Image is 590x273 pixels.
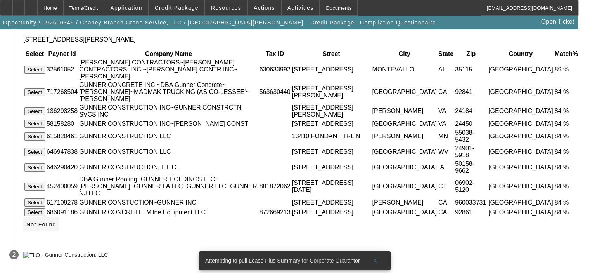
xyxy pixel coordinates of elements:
[372,198,437,207] td: [PERSON_NAME]
[46,208,78,217] td: 686091186
[488,119,554,128] td: [GEOGRAPHIC_DATA]
[438,160,454,175] td: IA
[24,107,45,115] button: Select
[372,119,437,128] td: [GEOGRAPHIC_DATA]
[248,0,281,15] button: Actions
[455,81,487,103] td: 92841
[79,160,258,175] td: GUNNER CONSTRUCTION, L.L.C.
[455,160,487,175] td: 50158-9662
[292,198,371,207] td: [STREET_ADDRESS]
[455,129,487,144] td: 55038-5432
[372,176,437,197] td: [GEOGRAPHIC_DATA]
[372,50,437,58] th: City
[46,50,78,58] th: Paynet Id
[24,88,45,96] button: Select
[46,129,78,144] td: 615820461
[438,198,454,207] td: CA
[292,119,371,128] td: [STREET_ADDRESS]
[488,176,554,197] td: [GEOGRAPHIC_DATA]
[438,144,454,159] td: WV
[24,148,45,156] button: Select
[554,198,578,207] td: 84 %
[488,129,554,144] td: [GEOGRAPHIC_DATA]
[488,81,554,103] td: [GEOGRAPHIC_DATA]
[149,0,204,15] button: Credit Package
[23,36,581,43] p: [STREET_ADDRESS][PERSON_NAME]
[46,198,78,207] td: 617109278
[259,208,291,217] td: 872669213
[538,15,577,28] a: Open Ticket
[455,119,487,128] td: 24450
[292,81,371,103] td: [STREET_ADDRESS][PERSON_NAME]
[438,59,454,80] td: AL
[254,5,275,11] span: Actions
[205,0,247,15] button: Resources
[259,59,291,80] td: 630633992
[372,81,437,103] td: [GEOGRAPHIC_DATA]
[79,59,258,80] td: [PERSON_NAME] CONTRACTORS~[PERSON_NAME] CONTRACTORS, INC.~[PERSON_NAME] CONTR INC~[PERSON_NAME]
[372,160,437,175] td: [GEOGRAPHIC_DATA]
[79,198,258,207] td: GUNNER CONSTUCTION~GUNNER INC.
[438,176,454,197] td: CT
[292,104,371,118] td: [STREET_ADDRESS][PERSON_NAME]
[287,5,314,11] span: Activities
[554,176,578,197] td: 84 %
[455,59,487,80] td: 35115
[24,50,45,58] th: Select
[455,198,487,207] td: 960033731
[372,59,437,80] td: MONTEVALLO
[438,81,454,103] td: CA
[79,144,258,159] td: GUNNER CONSTRUCTION LLC
[259,81,291,103] td: 563630440
[455,50,487,58] th: Zip
[12,251,16,258] span: 2
[24,120,45,128] button: Select
[199,251,363,270] div: Attempting to pull Lease Plus Summary for Corporate Guarantor
[438,119,454,128] td: VA
[79,104,258,118] td: GUNNER CONSTRUCTION INC~GUNNER CONSTRCTN SVCS INC
[554,129,578,144] td: 84 %
[488,50,554,58] th: Country
[438,208,454,217] td: CA
[42,252,108,258] div: - Gunner Construction, LLC
[259,50,291,58] th: Tax ID
[372,144,437,159] td: [GEOGRAPHIC_DATA]
[554,81,578,103] td: 84 %
[259,176,291,197] td: 881872062
[26,221,56,228] span: Not Found
[79,81,258,103] td: GUNNER CONCRETE INC.~DBA Gunner Concrete~[PERSON_NAME]~MADMAK TRUCKING (AS CO-LESSEE'~[PERSON_NAME]
[292,176,371,197] td: [STREET_ADDRESS][DATE]
[24,198,45,207] button: Select
[46,119,78,128] td: 58158280
[292,160,371,175] td: [STREET_ADDRESS]
[104,0,148,15] button: Application
[24,163,45,172] button: Select
[24,132,45,141] button: Select
[211,5,241,11] span: Resources
[79,176,258,197] td: DBA Gunner Roofing~GUNNER HOLDINGS LLC~[PERSON_NAME]~GUNNER LA LLC~GUNNER LLC~GUNNER NJ LLC
[455,176,487,197] td: 06902-5120
[292,50,371,58] th: Street
[282,0,320,15] button: Activities
[488,160,554,175] td: [GEOGRAPHIC_DATA]
[46,144,78,159] td: 646947838
[292,59,371,80] td: [STREET_ADDRESS]
[46,59,78,80] td: 32561052
[488,144,554,159] td: [GEOGRAPHIC_DATA]
[438,104,454,118] td: VA
[554,144,578,159] td: 84 %
[46,160,78,175] td: 646290420
[372,208,437,217] td: [GEOGRAPHIC_DATA]
[488,59,554,80] td: [GEOGRAPHIC_DATA]
[79,119,258,128] td: GUNNER CONSTRUCTION INC~[PERSON_NAME] CONST
[3,19,304,26] span: Opportunity / 092500346 / Chaney Branch Crane Service, LLC / [GEOGRAPHIC_DATA][PERSON_NAME]
[292,144,371,159] td: [STREET_ADDRESS]
[79,129,258,144] td: GUNNER CONSTRUCTION LLC
[438,129,454,144] td: MN
[554,208,578,217] td: 84 %
[110,5,142,11] span: Application
[46,104,78,118] td: 136293258
[455,208,487,217] td: 92861
[455,144,487,159] td: 24901-5918
[488,104,554,118] td: [GEOGRAPHIC_DATA]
